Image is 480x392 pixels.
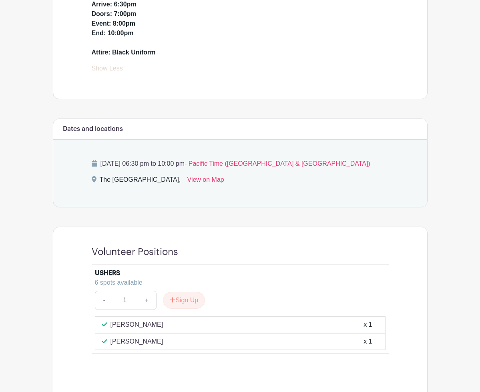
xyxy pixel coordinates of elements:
h6: Dates and locations [63,125,123,133]
button: Sign Up [163,292,205,309]
p: [DATE] 06:30 pm to 10:00 pm [92,159,389,169]
div: The [GEOGRAPHIC_DATA], [100,175,181,188]
p: [PERSON_NAME] [110,320,163,330]
a: - [95,291,113,310]
span: - Pacific Time ([GEOGRAPHIC_DATA] & [GEOGRAPHIC_DATA]) [185,160,370,167]
strong: Arrive: 6:30pm Doors: 7:00pm Event: 8:00pm End: 10:00pm Attire: Black Uniform [92,1,156,56]
a: Show Less [92,65,123,75]
div: USHERS [95,268,120,278]
h4: Volunteer Positions [92,246,178,258]
a: View on Map [187,175,224,188]
div: 6 spots available [95,278,379,287]
div: x 1 [364,337,372,346]
div: x 1 [364,320,372,330]
a: + [137,291,157,310]
p: [PERSON_NAME] [110,337,163,346]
